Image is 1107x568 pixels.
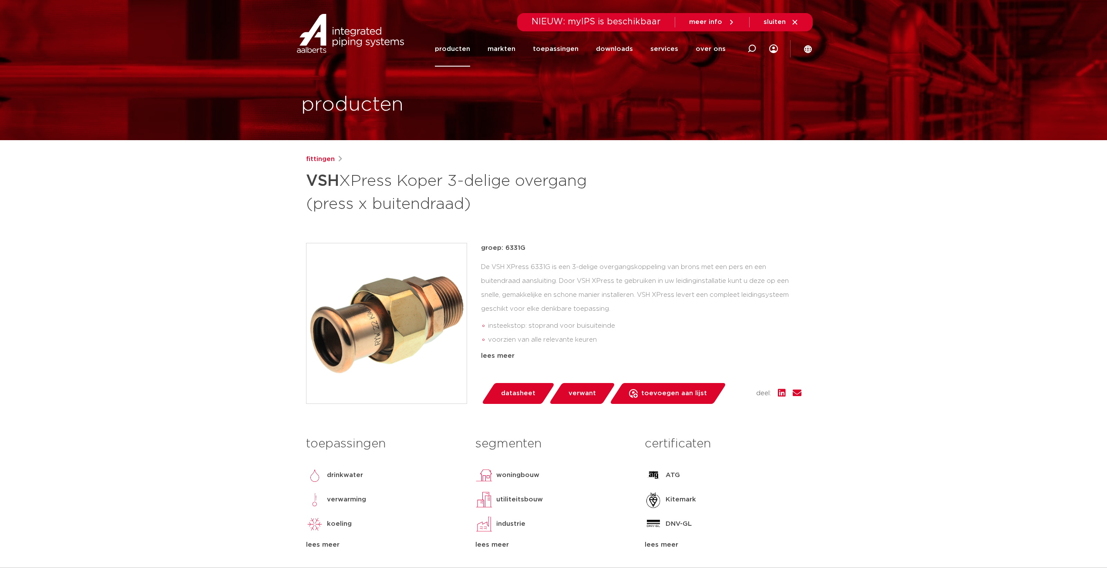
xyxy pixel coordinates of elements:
[666,494,696,505] p: Kitemark
[475,540,632,550] div: lees meer
[306,491,323,508] img: verwarming
[488,319,801,333] li: insteekstop: stoprand voor buisuiteinde
[533,31,579,67] a: toepassingen
[769,31,778,67] div: my IPS
[475,467,493,484] img: woningbouw
[645,515,662,533] img: DNV-GL
[306,243,467,403] img: Product Image for VSH XPress Koper 3-delige overgang (press x buitendraad)
[645,491,662,508] img: Kitemark
[696,31,726,67] a: over ons
[645,467,662,484] img: ATG
[306,435,462,453] h3: toepassingen
[488,333,801,347] li: voorzien van alle relevante keuren
[327,470,363,481] p: drinkwater
[756,388,771,399] span: deel:
[306,515,323,533] img: koeling
[496,470,539,481] p: woningbouw
[301,91,404,119] h1: producten
[641,387,707,400] span: toevoegen aan lijst
[689,18,735,26] a: meer info
[475,491,493,508] img: utiliteitsbouw
[501,387,535,400] span: datasheet
[666,519,692,529] p: DNV-GL
[596,31,633,67] a: downloads
[306,154,335,165] a: fittingen
[650,31,678,67] a: services
[496,519,525,529] p: industrie
[496,494,543,505] p: utiliteitsbouw
[645,540,801,550] div: lees meer
[306,168,633,215] h1: XPress Koper 3-delige overgang (press x buitendraad)
[475,515,493,533] img: industrie
[327,519,352,529] p: koeling
[475,435,632,453] h3: segmenten
[306,467,323,484] img: drinkwater
[666,470,680,481] p: ATG
[645,435,801,453] h3: certificaten
[488,31,515,67] a: markten
[481,243,801,253] p: groep: 6331G
[327,494,366,505] p: verwarming
[532,17,661,26] span: NIEUW: myIPS is beschikbaar
[481,260,801,347] div: De VSH XPress 6331G is een 3-delige overgangskoppeling van brons met een pers en een buitendraad ...
[689,19,722,25] span: meer info
[764,18,799,26] a: sluiten
[764,19,786,25] span: sluiten
[435,31,470,67] a: producten
[306,173,339,189] strong: VSH
[569,387,596,400] span: verwant
[481,351,801,361] div: lees meer
[435,31,726,67] nav: Menu
[548,383,616,404] a: verwant
[306,540,462,550] div: lees meer
[488,347,801,361] li: Leak Before Pressed-functie
[481,383,555,404] a: datasheet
